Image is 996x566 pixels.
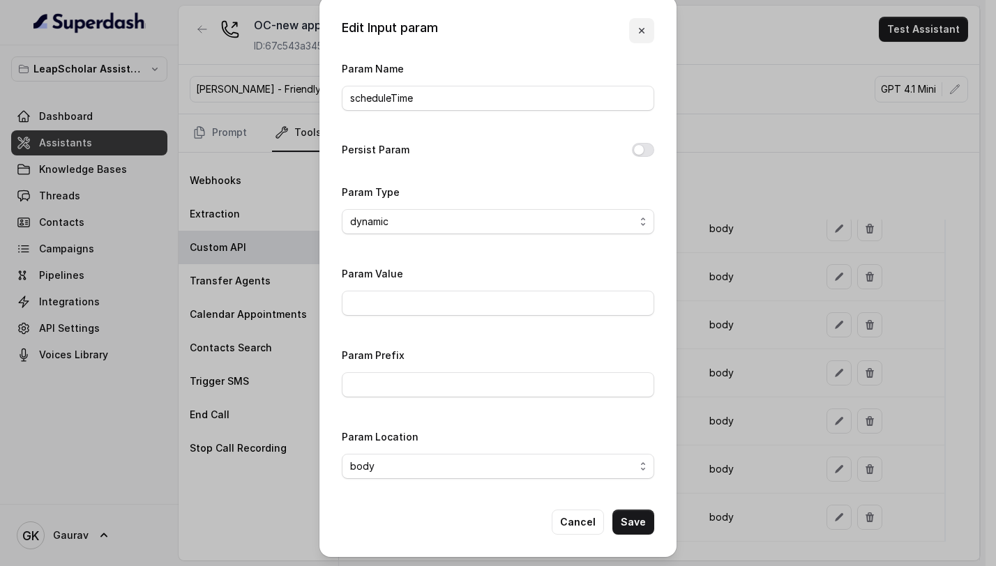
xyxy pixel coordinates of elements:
div: Edit Input param [342,18,438,43]
label: Param Value [342,268,403,280]
button: Cancel [552,510,604,535]
label: Param Type [342,186,400,198]
label: Param Name [342,63,404,75]
button: Save [612,510,654,535]
label: Param Location [342,431,418,443]
label: Persist Param [342,141,409,158]
label: Param Prefix [342,349,405,361]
